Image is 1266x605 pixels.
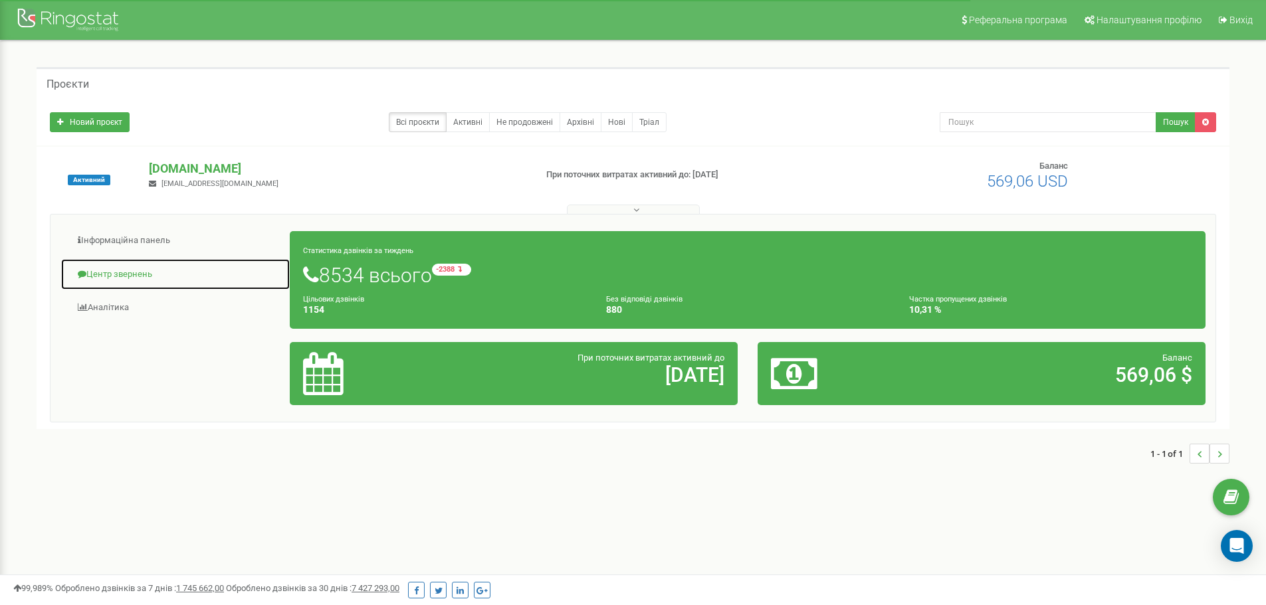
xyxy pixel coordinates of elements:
u: 1 745 662,00 [176,583,224,593]
h4: 10,31 % [909,305,1192,315]
span: 99,989% [13,583,53,593]
h2: 569,06 $ [918,364,1192,386]
a: Всі проєкти [389,112,447,132]
span: Налаштування профілю [1097,15,1202,25]
a: Центр звернень [60,258,290,291]
nav: ... [1150,430,1229,477]
p: [DOMAIN_NAME] [149,160,524,177]
span: Баланс [1162,353,1192,363]
small: Цільових дзвінків [303,295,364,303]
a: Новий проєкт [50,112,130,132]
small: Без відповіді дзвінків [606,295,683,303]
div: Open Intercom Messenger [1221,530,1253,562]
input: Пошук [940,112,1156,132]
small: -2388 [432,264,471,276]
span: 569,06 USD [987,172,1068,191]
small: Частка пропущених дзвінків [909,295,1007,303]
a: Інформаційна панель [60,224,290,257]
a: Тріал [632,112,667,132]
span: Вихід [1229,15,1253,25]
a: Архівні [560,112,601,132]
span: Активний [68,175,110,185]
a: Активні [446,112,490,132]
u: 7 427 293,00 [352,583,399,593]
a: Аналiтика [60,292,290,324]
h4: 880 [606,305,889,315]
a: Не продовжені [489,112,560,132]
span: Баланс [1039,161,1068,171]
p: При поточних витратах активний до: [DATE] [546,169,823,181]
a: Нові [601,112,633,132]
span: 1 - 1 of 1 [1150,444,1190,464]
h1: 8534 всього [303,264,1192,286]
span: Реферальна програма [969,15,1067,25]
span: Оброблено дзвінків за 7 днів : [55,583,224,593]
h5: Проєкти [47,78,89,90]
button: Пошук [1156,112,1196,132]
h4: 1154 [303,305,586,315]
h2: [DATE] [450,364,724,386]
span: Оброблено дзвінків за 30 днів : [226,583,399,593]
small: Статистика дзвінків за тиждень [303,246,413,255]
span: [EMAIL_ADDRESS][DOMAIN_NAME] [161,179,278,188]
span: При поточних витратах активний до [578,353,724,363]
